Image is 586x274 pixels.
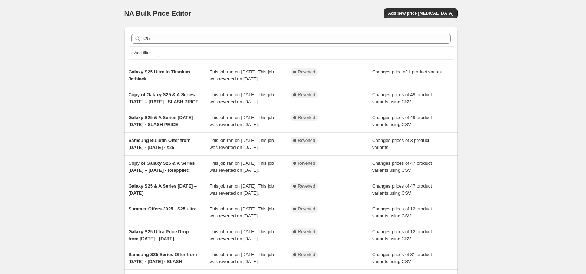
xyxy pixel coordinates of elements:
[298,206,315,212] span: Reverted
[372,138,429,150] span: Changes prices of 3 product variants
[129,161,195,173] span: Copy of Galaxy S25 & A Series [DATE] – [DATE] - Reapplied
[134,50,151,56] span: Add filter
[298,252,315,257] span: Reverted
[210,183,274,196] span: This job ran on [DATE]. This job was reverted on [DATE].
[210,161,274,173] span: This job ran on [DATE]. This job was reverted on [DATE].
[210,69,274,81] span: This job ran on [DATE]. This job was reverted on [DATE].
[210,138,274,150] span: This job ran on [DATE]. This job was reverted on [DATE].
[210,229,274,241] span: This job ran on [DATE]. This job was reverted on [DATE].
[129,115,197,127] span: Galaxy S25 & A Series [DATE] – [DATE] - SLASH PRICE
[298,115,315,120] span: Reverted
[372,229,432,241] span: Changes prices of 12 product variants using CSV
[372,92,432,104] span: Changes prices of 49 product variants using CSV
[298,138,315,143] span: Reverted
[124,9,191,17] span: NA Bulk Price Editor
[129,183,197,196] span: Galaxy S25 & A Series [DATE] – [DATE]
[298,183,315,189] span: Reverted
[372,206,432,218] span: Changes prices of 12 product variants using CSV
[372,69,442,74] span: Changes price of 1 product variant
[372,252,432,264] span: Changes prices of 31 product variants using CSV
[298,229,315,235] span: Reverted
[372,183,432,196] span: Changes prices of 47 product variants using CSV
[298,92,315,98] span: Reverted
[210,92,274,104] span: This job ran on [DATE]. This job was reverted on [DATE].
[129,229,189,241] span: Galaxy S25 Ultra Price Drop from [DATE] - [DATE]
[129,92,199,104] span: Copy of Galaxy S25 & A Series [DATE] – [DATE] - SLASH PRICE
[210,115,274,127] span: This job ran on [DATE]. This job was reverted on [DATE].
[131,49,159,57] button: Add filter
[298,161,315,166] span: Reverted
[129,138,191,150] span: Samsung Bulletin Offer from [DATE] - [DATE] - s25
[129,206,197,211] span: Summer-Offers-2025 - S25 ultra
[210,252,274,264] span: This job ran on [DATE]. This job was reverted on [DATE].
[129,252,197,264] span: Samsung S25 Series Offer from [DATE] - [DATE] - SLASH
[388,11,453,16] span: Add new price [MEDICAL_DATA]
[384,8,457,18] button: Add new price [MEDICAL_DATA]
[298,69,315,75] span: Reverted
[372,161,432,173] span: Changes prices of 47 product variants using CSV
[210,206,274,218] span: This job ran on [DATE]. This job was reverted on [DATE].
[129,69,190,81] span: Galaxy S25 Ultra in Titanium Jetblack
[372,115,432,127] span: Changes prices of 49 product variants using CSV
